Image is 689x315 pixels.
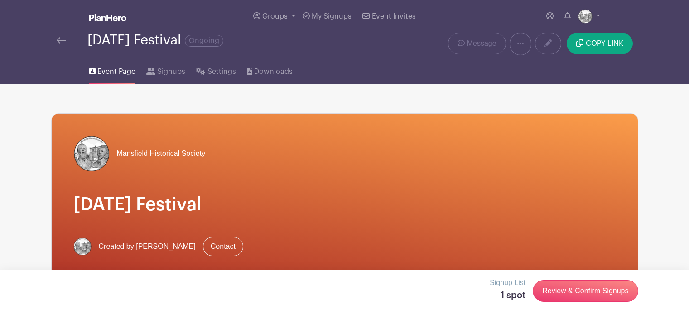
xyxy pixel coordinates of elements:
span: Ongoing [185,35,223,47]
span: Event Page [97,66,135,77]
a: Message [448,33,506,54]
span: Event Invites [372,13,416,20]
img: mhs-logo-transparent%20-%20small.png [578,9,593,24]
img: back-arrow-29a5d9b10d5bd6ae65dc969a981735edf675c4d7a1fe02e03b50dbd4ba3cdb55.svg [57,37,66,44]
span: My Signups [312,13,352,20]
span: Settings [207,66,236,77]
span: Signups [157,66,185,77]
img: mhs-logo-transparent%20-%20small.png [73,237,92,256]
span: Created by [PERSON_NAME] [99,241,196,252]
h5: 1 spot [490,290,525,301]
a: Settings [196,55,236,84]
button: COPY LINK [567,33,632,54]
span: Mansfield Historical Society [117,148,206,159]
a: Contact [203,237,243,256]
a: Signups [146,55,185,84]
span: Groups [262,13,288,20]
span: Downloads [254,66,293,77]
a: Event Page [89,55,135,84]
div: [DATE] Festival [87,33,223,48]
span: Message [467,38,496,49]
img: logo_white-6c42ec7e38ccf1d336a20a19083b03d10ae64f83f12c07503d8b9e83406b4c7d.svg [89,14,126,21]
span: COPY LINK [586,40,623,47]
a: Review & Confirm Signups [533,280,638,302]
p: Signup List [490,277,525,288]
h1: [DATE] Festival [73,194,616,215]
a: Downloads [247,55,293,84]
img: mhs-logo-transparent%20-%20small.png [73,136,110,172]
